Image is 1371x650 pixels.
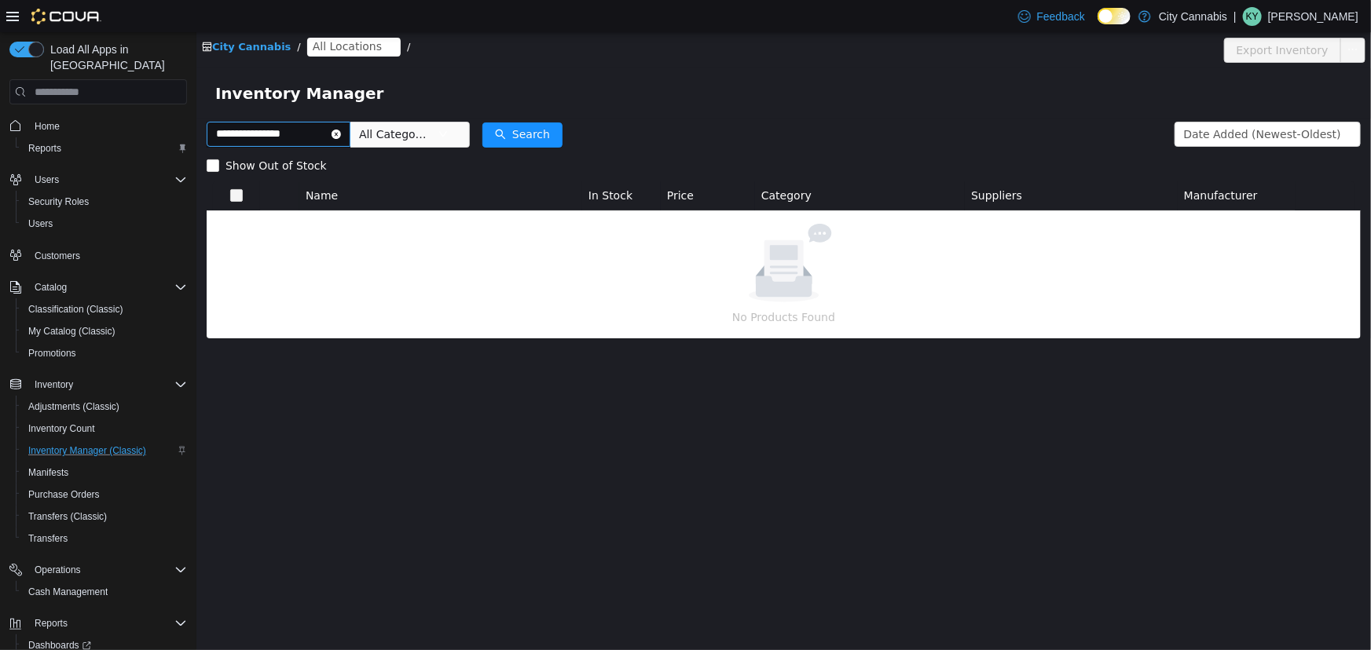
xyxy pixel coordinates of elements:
span: Classification (Classic) [28,303,123,316]
button: Catalog [28,278,73,297]
i: icon: close-circle [189,10,198,20]
span: Reports [28,614,187,633]
span: / [211,9,214,20]
span: Manifests [28,466,68,479]
button: Customers [3,244,193,267]
span: Users [22,214,187,233]
span: Promotions [22,344,187,363]
button: Inventory Manager (Classic) [16,440,193,462]
span: In Stock [392,157,436,170]
span: Inventory Manager (Classic) [22,441,187,460]
span: Feedback [1037,9,1085,24]
span: Name [109,157,141,170]
button: Promotions [16,342,193,364]
span: Suppliers [775,157,826,170]
span: Adjustments (Classic) [28,400,119,413]
span: Reports [35,617,68,630]
button: Classification (Classic) [16,298,193,320]
button: Home [3,114,193,137]
button: My Catalog (Classic) [16,320,193,342]
span: Classification (Classic) [22,300,187,319]
button: Catalog [3,276,193,298]
span: Show Out of Stock [23,127,137,140]
span: Cash Management [28,586,108,598]
span: Inventory [35,378,73,391]
span: Security Roles [28,195,89,208]
button: Inventory [28,375,79,394]
button: Transfers [16,528,193,550]
a: Inventory Count [22,419,101,438]
span: Load All Apps in [GEOGRAPHIC_DATA] [44,42,187,73]
button: icon: ellipsis [1144,5,1169,31]
a: Transfers [22,529,74,548]
button: Users [3,169,193,191]
button: Users [16,213,193,235]
input: Dark Mode [1098,8,1131,24]
span: Transfers [22,529,187,548]
span: Operations [35,564,81,576]
span: Reports [22,139,187,158]
button: Operations [28,561,87,579]
p: City Cannabis [1159,7,1227,26]
span: Inventory Manager [19,49,197,74]
span: Reports [28,142,61,155]
span: Operations [28,561,187,579]
a: Manifests [22,463,75,482]
span: Transfers [28,532,68,545]
i: icon: close-circle [135,97,145,107]
img: Cova [31,9,101,24]
span: Security Roles [22,192,187,211]
p: [PERSON_NAME] [1268,7,1358,26]
button: Manifests [16,462,193,484]
a: icon: shopCity Cannabis [5,9,94,20]
i: icon: down [242,97,251,108]
i: icon: down [1146,97,1155,108]
span: Manifests [22,463,187,482]
a: Users [22,214,59,233]
span: Home [28,115,187,135]
div: Kyle Young [1243,7,1262,26]
button: Reports [16,137,193,159]
span: Transfers (Classic) [28,510,107,523]
a: My Catalog (Classic) [22,322,122,341]
button: Adjustments (Classic) [16,396,193,418]
button: Cash Management [16,581,193,603]
a: Inventory Manager (Classic) [22,441,152,460]
a: Feedback [1012,1,1091,32]
span: Category [565,157,615,170]
p: | [1234,7,1237,26]
span: Purchase Orders [28,488,100,501]
a: Home [28,117,66,136]
span: Adjustments (Classic) [22,397,187,416]
button: Transfers (Classic) [16,506,193,528]
span: Inventory Count [22,419,187,438]
span: All Locations [116,5,185,23]
span: Dark Mode [1098,24,1098,25]
a: Transfers (Classic) [22,507,113,526]
a: Cash Management [22,582,114,601]
a: Reports [22,139,68,158]
span: All Categories [163,94,234,110]
span: Users [28,170,187,189]
a: Promotions [22,344,82,363]
a: Adjustments (Classic) [22,397,126,416]
span: Catalog [28,278,187,297]
a: Security Roles [22,192,95,211]
button: Reports [3,612,193,634]
i: icon: shop [5,9,16,20]
span: Promotions [28,347,76,360]
span: Home [35,120,60,133]
a: Customers [28,246,86,265]
span: My Catalog (Classic) [22,322,187,341]
button: Security Roles [16,191,193,213]
span: Catalog [35,281,67,294]
span: Users [28,217,53,230]
button: Inventory Count [16,418,193,440]
button: Export Inventory [1028,5,1145,31]
button: Users [28,170,65,189]
span: Cash Management [22,582,187,601]
button: Inventory [3,374,193,396]
span: My Catalog (Classic) [28,325,115,338]
span: Manufacturer [988,157,1061,170]
span: KY [1246,7,1259,26]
